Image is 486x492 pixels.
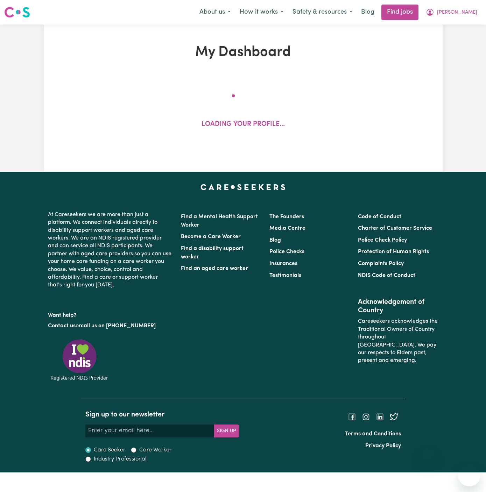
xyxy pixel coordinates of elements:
[195,5,235,20] button: About us
[48,208,172,292] p: At Careseekers we are more than just a platform. We connect individuals directly to disability su...
[269,237,281,243] a: Blog
[358,237,407,243] a: Police Check Policy
[345,431,401,437] a: Terms and Conditions
[358,249,429,255] a: Protection of Human Rights
[357,5,379,20] a: Blog
[381,5,418,20] a: Find jobs
[85,411,239,419] h2: Sign up to our newsletter
[4,4,30,20] a: Careseekers logo
[214,425,239,437] button: Subscribe
[235,5,288,20] button: How it works
[181,266,248,271] a: Find an aged care worker
[358,214,401,220] a: Code of Conduct
[358,261,404,266] a: Complaints Policy
[269,261,297,266] a: Insurances
[85,425,214,437] input: Enter your email here...
[114,44,372,61] h1: My Dashboard
[358,273,415,278] a: NDIS Code of Conduct
[269,273,301,278] a: Testimonials
[48,323,76,329] a: Contact us
[421,447,435,461] iframe: Close message
[348,414,356,419] a: Follow Careseekers on Facebook
[288,5,357,20] button: Safety & resources
[269,226,305,231] a: Media Centre
[181,234,241,240] a: Become a Care Worker
[269,249,304,255] a: Police Checks
[362,414,370,419] a: Follow Careseekers on Instagram
[4,6,30,19] img: Careseekers logo
[437,9,477,16] span: [PERSON_NAME]
[181,246,244,260] a: Find a disability support worker
[48,319,172,333] p: or
[81,323,156,329] a: call us on [PHONE_NUMBER]
[94,455,147,463] label: Industry Professional
[365,443,401,449] a: Privacy Policy
[458,464,480,486] iframe: Button to launch messaging window
[48,309,172,319] p: Want help?
[390,414,398,419] a: Follow Careseekers on Twitter
[94,446,125,454] label: Care Seeker
[358,298,438,315] h2: Acknowledgement of Country
[376,414,384,419] a: Follow Careseekers on LinkedIn
[202,120,285,130] p: Loading your profile...
[139,446,171,454] label: Care Worker
[48,338,111,382] img: Registered NDIS provider
[358,315,438,367] p: Careseekers acknowledges the Traditional Owners of Country throughout [GEOGRAPHIC_DATA]. We pay o...
[200,184,286,190] a: Careseekers home page
[421,5,482,20] button: My Account
[181,214,258,228] a: Find a Mental Health Support Worker
[269,214,304,220] a: The Founders
[358,226,432,231] a: Charter of Customer Service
